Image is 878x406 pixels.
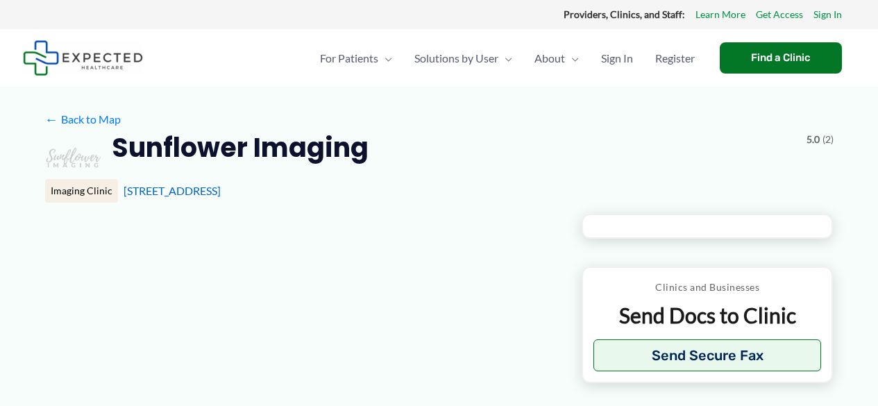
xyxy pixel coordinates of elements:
a: Sign In [590,34,644,83]
a: [STREET_ADDRESS] [124,184,221,197]
a: AboutMenu Toggle [523,34,590,83]
span: (2) [822,130,834,149]
a: Find a Clinic [720,42,842,74]
span: Sign In [601,34,633,83]
p: Clinics and Businesses [593,278,822,296]
h2: Sunflower Imaging [112,130,369,164]
span: ← [45,112,58,126]
a: For PatientsMenu Toggle [309,34,403,83]
a: ←Back to Map [45,109,121,130]
span: About [534,34,565,83]
span: Register [655,34,695,83]
a: Register [644,34,706,83]
a: Solutions by UserMenu Toggle [403,34,523,83]
p: Send Docs to Clinic [593,302,822,329]
span: Solutions by User [414,34,498,83]
img: Expected Healthcare Logo - side, dark font, small [23,40,143,76]
a: Sign In [813,6,842,24]
span: Menu Toggle [498,34,512,83]
nav: Primary Site Navigation [309,34,706,83]
div: Imaging Clinic [45,179,118,203]
span: Menu Toggle [378,34,392,83]
button: Send Secure Fax [593,339,822,371]
strong: Providers, Clinics, and Staff: [564,8,685,20]
a: Learn More [695,6,745,24]
span: 5.0 [807,130,820,149]
a: Get Access [756,6,803,24]
span: Menu Toggle [565,34,579,83]
span: For Patients [320,34,378,83]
